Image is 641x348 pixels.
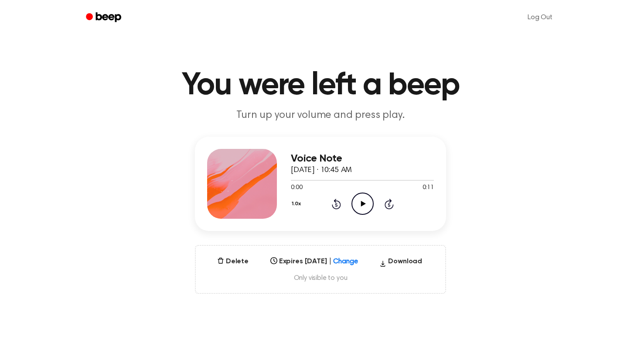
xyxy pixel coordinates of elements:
[291,183,302,193] span: 0:00
[291,196,304,211] button: 1.0x
[153,108,488,123] p: Turn up your volume and press play.
[376,256,426,270] button: Download
[423,183,434,193] span: 0:11
[206,274,435,283] span: Only visible to you
[291,153,434,165] h3: Voice Note
[214,256,252,267] button: Delete
[291,166,352,174] span: [DATE] · 10:45 AM
[80,9,129,26] a: Beep
[97,70,544,101] h1: You were left a beep
[519,7,561,28] a: Log Out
